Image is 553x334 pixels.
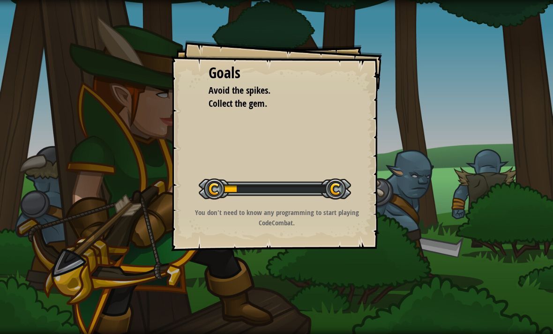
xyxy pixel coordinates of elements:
div: Goals [209,62,344,84]
li: Collect the gem. [197,97,342,111]
span: Avoid the spikes. [209,84,270,96]
li: Avoid the spikes. [197,84,342,97]
span: Collect the gem. [209,97,267,110]
p: You don't need to know any programming to start playing CodeCombat. [183,208,371,228]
